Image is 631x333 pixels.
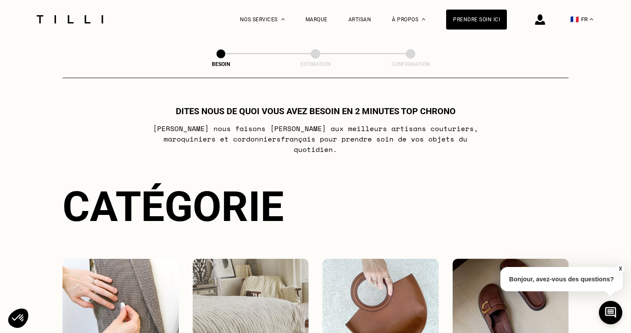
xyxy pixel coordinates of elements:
a: Artisan [348,16,371,23]
img: Menu déroulant [281,18,285,20]
div: Estimation [272,61,359,67]
img: Logo du service de couturière Tilli [33,15,106,23]
img: menu déroulant [590,18,593,20]
a: Prendre soin ici [446,10,507,30]
span: 🇫🇷 [570,15,579,23]
p: [PERSON_NAME] nous faisons [PERSON_NAME] aux meilleurs artisans couturiers , maroquiniers et cord... [144,123,488,155]
img: Menu déroulant à propos [422,18,425,20]
h1: Dites nous de quoi vous avez besoin en 2 minutes top chrono [176,106,456,116]
a: Marque [306,16,328,23]
div: Confirmation [367,61,454,67]
div: Besoin [177,61,264,67]
button: X [616,264,624,274]
div: Catégorie [62,182,569,231]
img: icône connexion [535,14,545,25]
p: Bonjour, avez-vous des questions? [500,267,623,291]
